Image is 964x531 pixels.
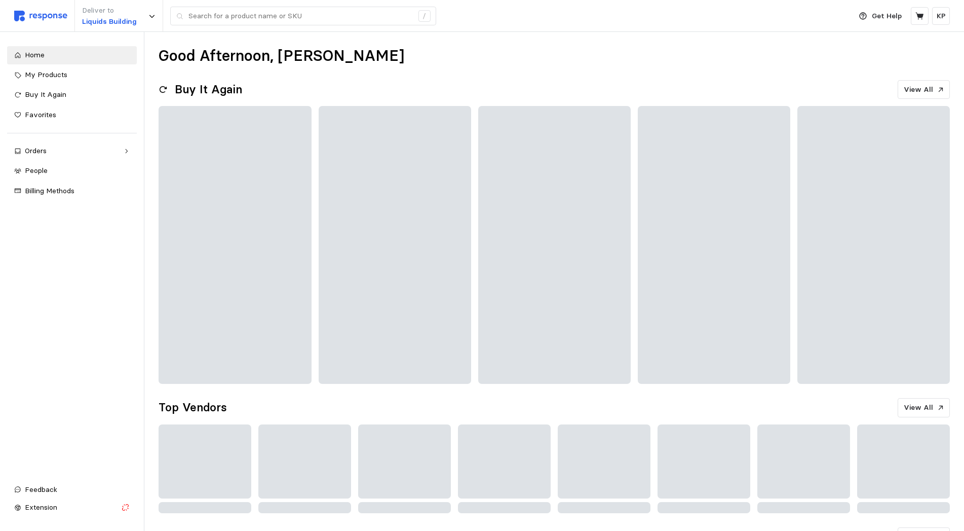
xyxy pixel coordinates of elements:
span: People [25,166,48,175]
input: Search for a product name or SKU [188,7,413,25]
a: Favorites [7,106,137,124]
span: Favorites [25,110,56,119]
h2: Buy It Again [175,82,242,97]
p: View All [904,402,933,413]
button: Extension [7,499,137,517]
span: Home [25,50,45,59]
p: KP [937,11,946,22]
button: Feedback [7,481,137,499]
a: Buy It Again [7,86,137,104]
h2: Top Vendors [159,400,227,415]
p: Deliver to [82,5,137,16]
button: Get Help [853,7,908,26]
button: View All [898,80,950,99]
span: My Products [25,70,67,79]
span: Buy It Again [25,90,66,99]
a: My Products [7,66,137,84]
div: / [418,10,431,22]
img: svg%3e [14,11,67,21]
a: Billing Methods [7,182,137,200]
h1: Good Afternoon, [PERSON_NAME] [159,46,404,66]
p: View All [904,84,933,95]
span: Extension [25,503,57,512]
p: Liquids Building [82,16,137,27]
span: Billing Methods [25,186,74,195]
button: View All [898,398,950,417]
a: Orders [7,142,137,160]
a: People [7,162,137,180]
div: Orders [25,146,119,157]
span: Feedback [25,485,57,494]
button: KP [932,7,950,25]
a: Home [7,46,137,64]
p: Get Help [872,11,902,22]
